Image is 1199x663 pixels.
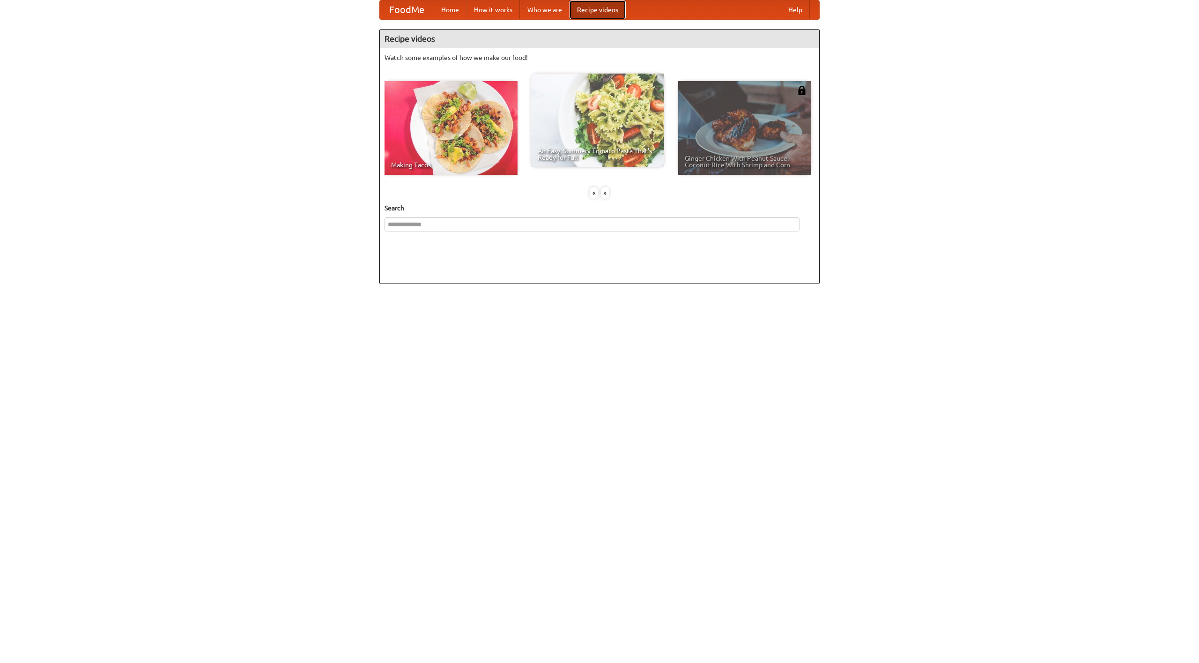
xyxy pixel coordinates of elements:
div: » [601,187,609,199]
a: How it works [466,0,520,19]
span: An Easy, Summery Tomato Pasta That's Ready for Fall [538,148,658,161]
a: Home [434,0,466,19]
a: An Easy, Summery Tomato Pasta That's Ready for Fall [531,74,664,167]
a: Help [781,0,810,19]
h4: Recipe videos [380,30,819,48]
div: « [590,187,598,199]
span: Making Tacos [391,162,511,168]
p: Watch some examples of how we make our food! [385,53,814,62]
a: Making Tacos [385,81,518,175]
h5: Search [385,203,814,213]
a: FoodMe [380,0,434,19]
img: 483408.png [797,86,807,95]
a: Who we are [520,0,570,19]
a: Recipe videos [570,0,626,19]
